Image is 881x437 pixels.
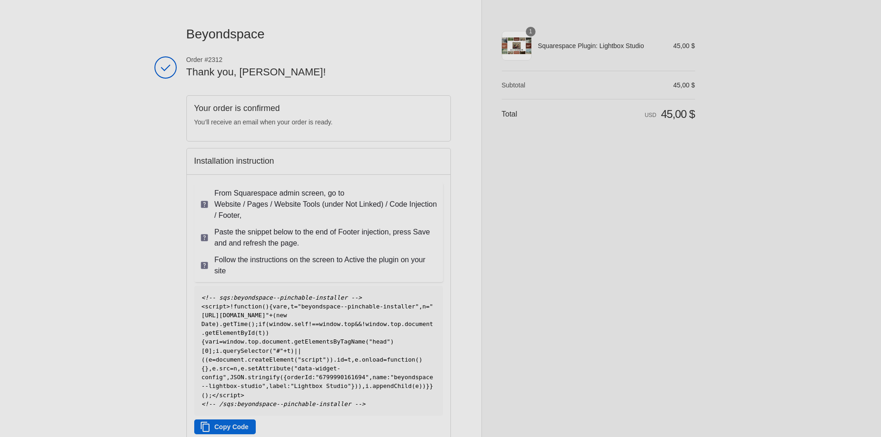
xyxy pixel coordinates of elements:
span: appendChild [372,382,412,389]
span: e [283,303,287,310]
span: i [365,382,369,389]
span: <!-- /sqs:beyondspace--pinchable-installer --> [202,400,365,407]
span: id [337,356,344,363]
span: var [205,338,216,345]
span: querySelector [223,347,269,354]
span: . [290,320,294,327]
span: . [333,356,337,363]
span: setAttribute [248,365,290,372]
span: + [269,312,273,319]
span: { [283,374,287,381]
span: , [226,374,230,381]
p: You’ll receive an email when your order is ready. [194,117,443,127]
span: getElementById [205,329,255,336]
span: ( [269,347,273,354]
span: > [240,392,244,399]
span: !== [308,320,319,327]
span: = [230,365,234,372]
span: } [430,382,433,389]
span: 0 [205,347,209,354]
span: . [340,320,344,327]
span: "head" [369,338,390,345]
span: ( [273,312,277,319]
span: Date [202,320,216,327]
span: , [209,365,212,372]
span: <!-- sqs:beyondspace--pinchable-installer --> [202,294,362,301]
span: function [234,303,262,310]
span: ) [355,382,358,389]
span: createElement [248,356,294,363]
span: window [223,338,244,345]
span: . [244,338,248,345]
span: document [262,338,291,345]
span: top [344,320,355,327]
span: . [202,329,205,336]
span: ) [216,320,219,327]
span: if [259,320,265,327]
span: . [219,347,223,354]
span: Squarespace Plugin: Lightbox Studio [538,42,660,50]
span: ( [262,303,266,310]
span: window [319,320,340,327]
span: 45,00 $ [661,108,695,120]
span: </ [212,392,219,399]
span: || [294,347,301,354]
span: , [351,356,355,363]
span: ( [255,329,259,336]
span: ( [202,392,205,399]
span: 45,00 $ [673,42,695,49]
span: USD [645,112,656,118]
span: ) [422,382,426,389]
span: = [426,303,430,310]
span: ) [290,347,294,354]
span: onload [362,356,383,363]
span: Total [502,110,518,118]
span: } [426,382,430,389]
span: "Lightbox Studio" [290,382,351,389]
span: ( [294,356,298,363]
span: ; [255,320,259,327]
span: ( [265,320,269,327]
span: > [226,303,230,310]
span: ] [209,347,212,354]
span: ; [212,347,216,354]
span: label [269,382,287,389]
span: function [387,356,415,363]
span: e [209,356,212,363]
span: + [283,347,287,354]
span: script [205,303,226,310]
span: t [290,303,294,310]
span: } [351,382,355,389]
span: { [269,303,273,310]
span: { [202,338,205,345]
span: self [294,320,308,327]
th: Subtotal [502,81,557,89]
span: ) [419,356,423,363]
span: getTime [223,320,248,327]
span: : [287,382,290,389]
span: && [355,320,362,327]
span: n [422,303,426,310]
span: stringify [248,374,280,381]
span: . [290,338,294,345]
span: = [383,356,387,363]
span: [ [202,347,205,354]
span: src [219,365,230,372]
span: . [259,338,262,345]
span: ; [209,392,212,399]
span: "beyondspace--pinchable-installer" [298,303,419,310]
span: getElementsByTagName [294,338,365,345]
span: i [216,338,219,345]
span: "6799990161694" [315,374,369,381]
span: Order #2312 [186,55,451,64]
span: . [244,374,248,381]
span: . [401,320,405,327]
span: ) [265,329,269,336]
button: Copy Code [194,419,256,434]
h2: Installation instruction [194,156,443,166]
span: e [212,365,216,372]
span: { [202,365,205,372]
span: ( [202,356,205,363]
span: : [312,374,315,381]
span: window [365,320,387,327]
